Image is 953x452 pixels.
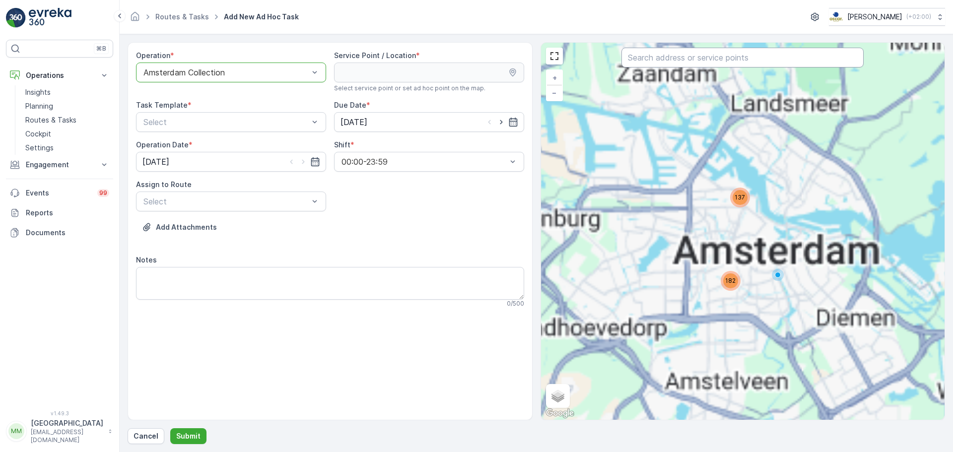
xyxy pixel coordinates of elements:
[544,407,576,420] img: Google
[128,428,164,444] button: Cancel
[31,428,103,444] p: [EMAIL_ADDRESS][DOMAIN_NAME]
[134,431,158,441] p: Cancel
[829,11,843,22] img: basis-logo_rgb2x.png
[143,116,309,128] p: Select
[6,223,113,243] a: Documents
[25,87,51,97] p: Insights
[334,140,350,149] label: Shift
[99,189,107,197] p: 99
[143,195,309,207] p: Select
[31,418,103,428] p: [GEOGRAPHIC_DATA]
[136,140,189,149] label: Operation Date
[26,208,109,218] p: Reports
[547,85,562,100] a: Zoom Out
[170,428,206,444] button: Submit
[334,101,366,109] label: Due Date
[21,99,113,113] a: Planning
[547,70,562,85] a: Zoom In
[334,51,416,60] label: Service Point / Location
[621,48,864,67] input: Search address or service points
[136,219,223,235] button: Upload File
[334,112,524,132] input: dd/mm/yyyy
[334,84,485,92] span: Select service point or set ad hoc point on the map.
[547,49,562,64] a: View Fullscreen
[6,418,113,444] button: MM[GEOGRAPHIC_DATA][EMAIL_ADDRESS][DOMAIN_NAME]
[21,141,113,155] a: Settings
[21,113,113,127] a: Routes & Tasks
[6,410,113,416] span: v 1.49.3
[544,407,576,420] a: Open this area in Google Maps (opens a new window)
[136,51,170,60] label: Operation
[847,12,902,22] p: [PERSON_NAME]
[829,8,945,26] button: [PERSON_NAME](+02:00)
[6,65,113,85] button: Operations
[6,183,113,203] a: Events99
[730,188,750,207] div: 137
[26,70,93,80] p: Operations
[156,222,217,232] p: Add Attachments
[26,160,93,170] p: Engagement
[25,143,54,153] p: Settings
[507,300,524,308] p: 0 / 500
[552,88,557,97] span: −
[222,12,301,22] span: Add New Ad Hoc Task
[21,85,113,99] a: Insights
[8,423,24,439] div: MM
[21,127,113,141] a: Cockpit
[725,277,736,284] span: 182
[130,15,140,23] a: Homepage
[735,194,745,201] span: 137
[25,101,53,111] p: Planning
[26,188,91,198] p: Events
[547,385,569,407] a: Layers
[6,203,113,223] a: Reports
[136,152,326,172] input: dd/mm/yyyy
[136,101,188,109] label: Task Template
[155,12,209,21] a: Routes & Tasks
[25,115,76,125] p: Routes & Tasks
[552,73,557,82] span: +
[26,228,109,238] p: Documents
[721,271,741,291] div: 182
[136,180,192,189] label: Assign to Route
[906,13,931,21] p: ( +02:00 )
[136,256,157,264] label: Notes
[6,155,113,175] button: Engagement
[29,8,71,28] img: logo_light-DOdMpM7g.png
[96,45,106,53] p: ⌘B
[176,431,201,441] p: Submit
[6,8,26,28] img: logo
[25,129,51,139] p: Cockpit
